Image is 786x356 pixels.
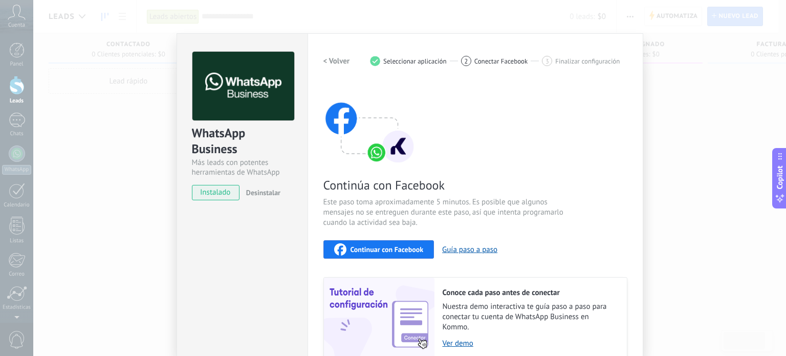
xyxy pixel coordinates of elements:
span: Conectar Facebook [474,57,528,65]
span: 3 [545,57,549,66]
span: Este paso toma aproximadamente 5 minutos. Es posible que algunos mensajes no se entreguen durante... [323,197,567,228]
button: < Volver [323,52,350,70]
div: Más leads con potentes herramientas de WhatsApp [192,158,293,177]
h2: < Volver [323,56,350,66]
img: logo_main.png [192,52,294,121]
button: Guía paso a paso [442,245,497,255]
span: instalado [192,185,239,200]
span: Seleccionar aplicación [383,57,447,65]
h2: Conoce cada paso antes de conectar [443,288,617,298]
span: Continúa con Facebook [323,177,567,193]
a: Ver demo [443,339,617,348]
button: Continuar con Facebook [323,240,434,259]
span: Continuar con Facebook [351,246,424,253]
span: 2 [464,57,468,66]
button: Desinstalar [242,185,280,200]
span: Copilot [775,165,785,189]
img: connect with facebook [323,82,416,164]
span: Desinstalar [246,188,280,197]
div: WhatsApp Business [192,125,293,158]
span: Finalizar configuración [555,57,620,65]
span: Nuestra demo interactiva te guía paso a paso para conectar tu cuenta de WhatsApp Business en Kommo. [443,302,617,332]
